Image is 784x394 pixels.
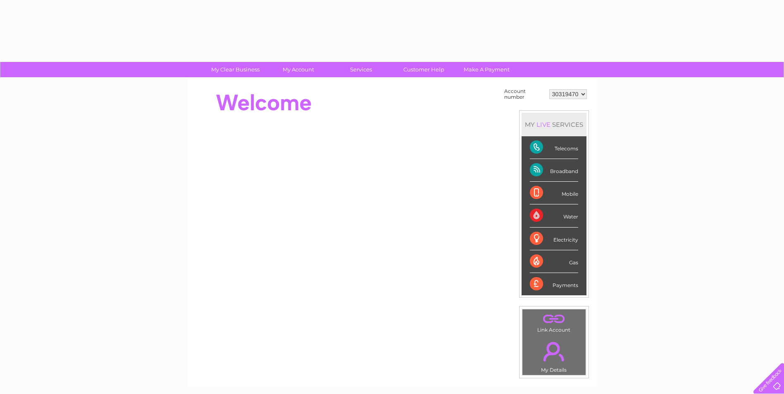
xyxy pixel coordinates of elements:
a: Services [327,62,395,77]
div: Mobile [530,182,578,204]
div: Broadband [530,159,578,182]
div: Payments [530,273,578,295]
td: Link Account [522,309,586,335]
a: My Account [264,62,332,77]
td: My Details [522,335,586,375]
a: . [524,311,584,326]
a: My Clear Business [201,62,269,77]
a: Customer Help [390,62,458,77]
a: . [524,337,584,366]
div: Water [530,204,578,227]
div: Gas [530,250,578,273]
a: Make A Payment [453,62,521,77]
td: Account number [502,86,547,102]
div: Telecoms [530,136,578,159]
div: Electricity [530,228,578,250]
div: LIVE [535,121,552,128]
div: MY SERVICES [522,113,586,136]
